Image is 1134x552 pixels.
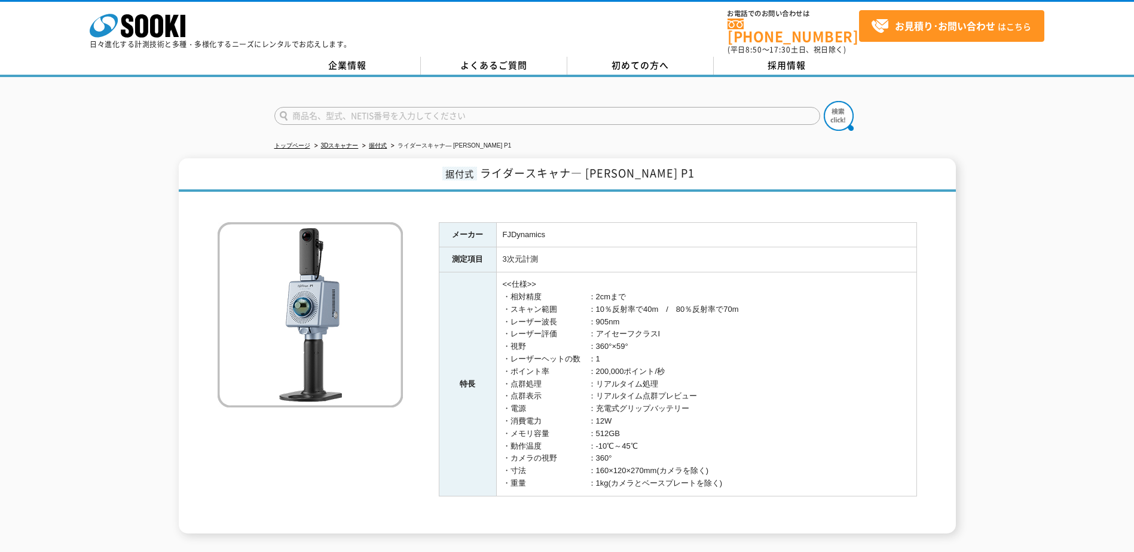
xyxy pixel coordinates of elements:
[496,222,916,247] td: FJDynamics
[871,17,1031,35] span: はこちら
[90,41,351,48] p: 日々進化する計測技術と多種・多様化するニーズにレンタルでお応えします。
[769,44,791,55] span: 17:30
[859,10,1044,42] a: お見積り･お問い合わせはこちら
[274,107,820,125] input: 商品名、型式、NETIS番号を入力してください
[567,57,714,75] a: 初めての方へ
[480,165,695,181] span: ライダースキャナ― [PERSON_NAME] P1
[389,140,511,152] li: ライダースキャナ― [PERSON_NAME] P1
[496,272,916,496] td: <<仕様>> ・相対精度 ：2cmまで ・スキャン範囲 ：10％反射率で40m / 80％反射率で70m ・レーザー波長 ：905nm ・レーザー評価 ：アイセーフクラスI ・視野 ：360°×...
[439,247,496,272] th: 測定項目
[421,57,567,75] a: よくあるご質問
[745,44,762,55] span: 8:50
[439,272,496,496] th: 特長
[218,222,403,407] img: ライダースキャナ― FJD Trion P1
[274,57,421,75] a: 企業情報
[714,57,860,75] a: 採用情報
[612,59,669,72] span: 初めての方へ
[895,19,995,33] strong: お見積り･お問い合わせ
[369,142,387,149] a: 据付式
[274,142,310,149] a: トップページ
[439,222,496,247] th: メーカー
[728,44,846,55] span: (平日 ～ 土日、祝日除く)
[728,19,859,43] a: [PHONE_NUMBER]
[728,10,859,17] span: お電話でのお問い合わせは
[442,167,477,180] span: 据付式
[824,101,854,131] img: btn_search.png
[321,142,359,149] a: 3Dスキャナー
[496,247,916,272] td: 3次元計測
